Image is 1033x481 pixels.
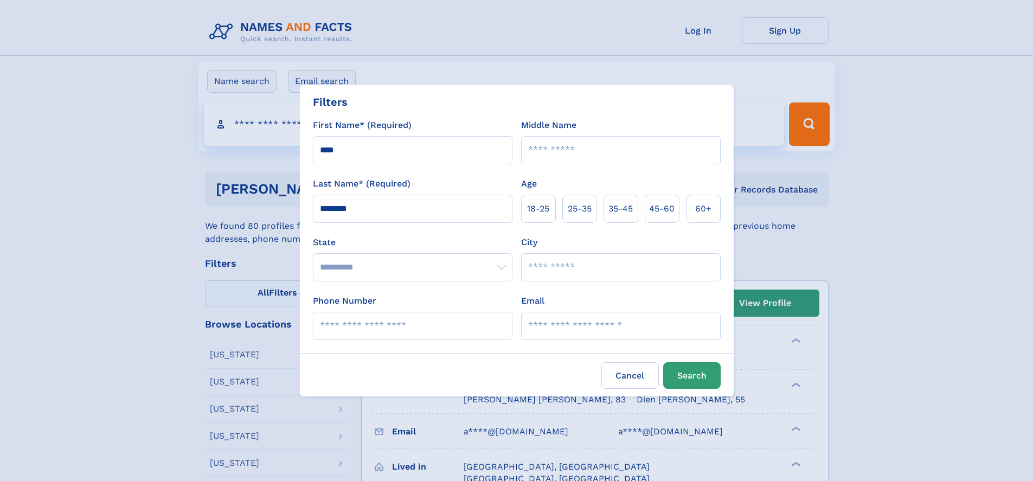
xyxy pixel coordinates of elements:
button: Search [663,362,721,389]
label: Last Name* (Required) [313,177,410,190]
label: Phone Number [313,294,376,307]
span: 35‑45 [608,202,633,215]
label: City [521,236,537,249]
div: Filters [313,94,348,110]
label: Age [521,177,537,190]
span: 25‑35 [568,202,592,215]
span: 60+ [695,202,711,215]
label: Cancel [601,362,659,389]
span: 18‑25 [527,202,549,215]
label: First Name* (Required) [313,119,412,132]
label: Middle Name [521,119,576,132]
label: State [313,236,512,249]
label: Email [521,294,544,307]
span: 45‑60 [649,202,675,215]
